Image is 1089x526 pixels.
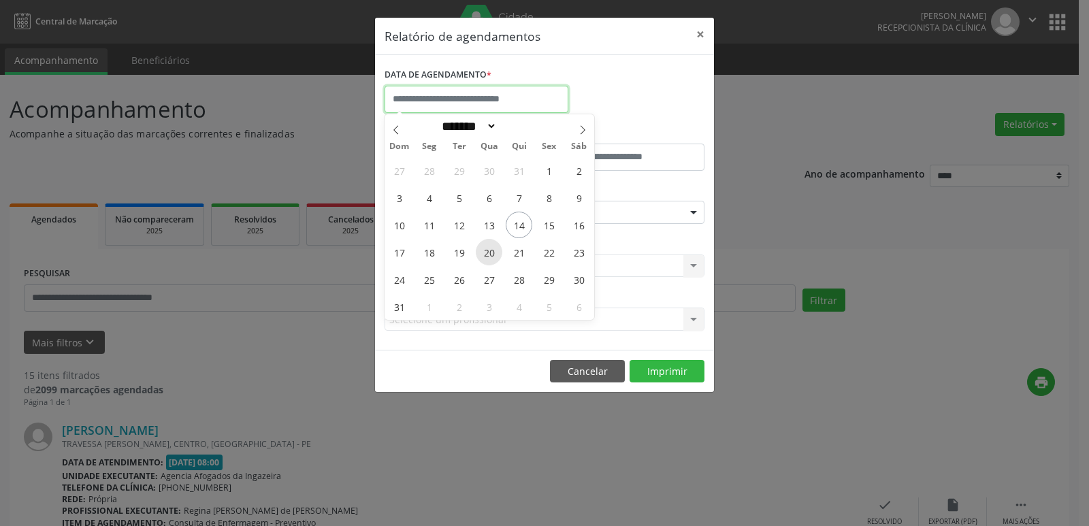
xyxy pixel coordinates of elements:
[416,239,442,265] span: Agosto 18, 2025
[476,184,502,211] span: Agosto 6, 2025
[548,122,704,144] label: ATÉ
[476,293,502,320] span: Setembro 3, 2025
[416,266,442,293] span: Agosto 25, 2025
[474,142,504,151] span: Qua
[504,142,534,151] span: Qui
[446,293,472,320] span: Setembro 2, 2025
[416,293,442,320] span: Setembro 1, 2025
[506,184,532,211] span: Agosto 7, 2025
[386,239,412,265] span: Agosto 17, 2025
[550,360,625,383] button: Cancelar
[385,65,491,86] label: DATA DE AGENDAMENTO
[506,266,532,293] span: Agosto 28, 2025
[385,142,415,151] span: Dom
[566,293,592,320] span: Setembro 6, 2025
[386,212,412,238] span: Agosto 10, 2025
[630,360,704,383] button: Imprimir
[437,119,497,133] select: Month
[497,119,542,133] input: Year
[506,239,532,265] span: Agosto 21, 2025
[566,212,592,238] span: Agosto 16, 2025
[536,184,562,211] span: Agosto 8, 2025
[385,27,540,45] h5: Relatório de agendamentos
[506,293,532,320] span: Setembro 4, 2025
[415,142,444,151] span: Seg
[416,184,442,211] span: Agosto 4, 2025
[536,266,562,293] span: Agosto 29, 2025
[536,157,562,184] span: Agosto 1, 2025
[386,293,412,320] span: Agosto 31, 2025
[446,212,472,238] span: Agosto 12, 2025
[446,266,472,293] span: Agosto 26, 2025
[536,293,562,320] span: Setembro 5, 2025
[564,142,594,151] span: Sáb
[566,266,592,293] span: Agosto 30, 2025
[476,266,502,293] span: Agosto 27, 2025
[534,142,564,151] span: Sex
[416,212,442,238] span: Agosto 11, 2025
[536,212,562,238] span: Agosto 15, 2025
[566,157,592,184] span: Agosto 2, 2025
[476,212,502,238] span: Agosto 13, 2025
[416,157,442,184] span: Julho 28, 2025
[386,157,412,184] span: Julho 27, 2025
[566,184,592,211] span: Agosto 9, 2025
[444,142,474,151] span: Ter
[687,18,714,51] button: Close
[506,157,532,184] span: Julho 31, 2025
[476,157,502,184] span: Julho 30, 2025
[386,266,412,293] span: Agosto 24, 2025
[566,239,592,265] span: Agosto 23, 2025
[476,239,502,265] span: Agosto 20, 2025
[446,184,472,211] span: Agosto 5, 2025
[386,184,412,211] span: Agosto 3, 2025
[536,239,562,265] span: Agosto 22, 2025
[446,157,472,184] span: Julho 29, 2025
[506,212,532,238] span: Agosto 14, 2025
[446,239,472,265] span: Agosto 19, 2025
